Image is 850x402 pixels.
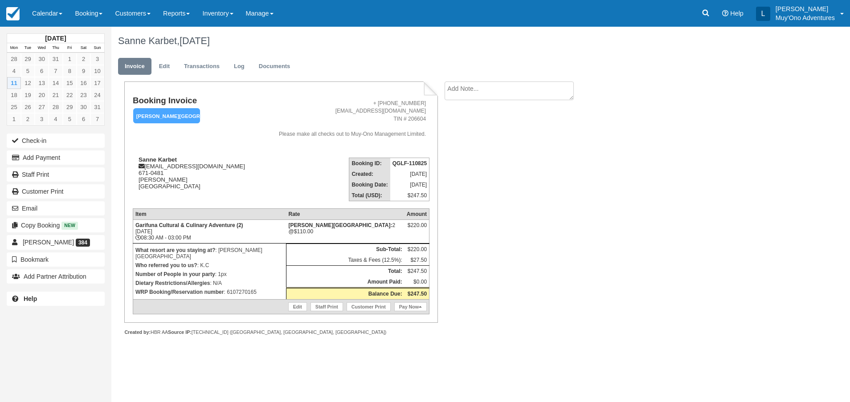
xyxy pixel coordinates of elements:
a: 7 [49,65,62,77]
button: Add Partner Attribution [7,269,105,284]
div: $220.00 [407,222,427,236]
a: 7 [90,113,104,125]
a: 20 [35,89,49,101]
strong: Garifuna Cultural & Culinary Adventure (2) [135,222,243,228]
td: $27.50 [405,255,429,266]
a: 14 [49,77,62,89]
strong: Dietary Restrictions/Allergies [135,280,210,286]
a: 30 [35,53,49,65]
span: [DATE] [180,35,210,46]
b: Help [24,295,37,302]
th: Fri [63,43,77,53]
a: 31 [90,101,104,113]
a: Customer Print [347,302,391,311]
span: 384 [76,239,90,247]
a: 8 [63,65,77,77]
span: Help [730,10,744,17]
td: $0.00 [405,276,429,288]
a: Transactions [177,58,226,75]
a: Help [7,292,105,306]
a: 29 [63,101,77,113]
a: Pay Now [394,302,427,311]
a: 21 [49,89,62,101]
th: Wed [35,43,49,53]
a: Log [227,58,251,75]
div: L [756,7,770,21]
a: 5 [63,113,77,125]
a: 2 [21,113,35,125]
strong: $247.50 [408,291,427,297]
strong: Created by: [124,329,151,335]
th: Sat [77,43,90,53]
a: 4 [49,113,62,125]
a: 3 [35,113,49,125]
em: [PERSON_NAME][GEOGRAPHIC_DATA] [133,108,200,124]
th: Total: [286,265,405,276]
strong: Number of People in your party [135,271,215,277]
a: Edit [152,58,176,75]
a: 27 [35,101,49,113]
a: Invoice [118,58,151,75]
span: New [61,222,78,229]
p: Muy'Ono Adventures [776,13,835,22]
p: : K.C [135,261,284,270]
a: 1 [63,53,77,65]
a: 2 [77,53,90,65]
h1: Sanne Karbet, [118,36,742,46]
strong: Hopkins Bay Resort [289,222,392,228]
th: Thu [49,43,62,53]
strong: Who referred you to us? [135,262,197,268]
td: [DATE] [390,179,429,190]
img: checkfront-main-nav-mini-logo.png [6,7,20,20]
a: 26 [21,101,35,113]
th: Tue [21,43,35,53]
a: 25 [7,101,21,113]
a: 6 [77,113,90,125]
strong: [DATE] [45,35,66,42]
a: 10 [90,65,104,77]
a: 30 [77,101,90,113]
a: 3 [90,53,104,65]
a: 29 [21,53,35,65]
strong: WRP Booking/Reservation number [135,289,224,295]
td: Taxes & Fees (12.5%): [286,255,405,266]
td: [DATE] 08:30 AM - 03:00 PM [133,219,286,243]
td: $247.50 [405,265,429,276]
a: 28 [49,101,62,113]
button: Copy Booking New [7,218,105,232]
a: 28 [7,53,21,65]
i: Help [722,10,728,16]
th: Mon [7,43,21,53]
span: $110.00 [294,228,313,235]
th: Created: [349,169,390,179]
a: 18 [7,89,21,101]
a: 12 [21,77,35,89]
div: HBR AA [TECHNICAL_ID] ([GEOGRAPHIC_DATA], [GEOGRAPHIC_DATA], [GEOGRAPHIC_DATA]) [124,329,437,336]
strong: Source IP: [168,329,192,335]
td: [DATE] [390,169,429,179]
a: 17 [90,77,104,89]
button: Bookmark [7,252,105,267]
p: : [PERSON_NAME][GEOGRAPHIC_DATA] [135,246,284,261]
a: 11 [7,77,21,89]
a: 16 [77,77,90,89]
span: [PERSON_NAME] [23,239,74,246]
a: 31 [49,53,62,65]
th: Item [133,208,286,219]
td: $247.50 [390,190,429,201]
a: 23 [77,89,90,101]
a: [PERSON_NAME][GEOGRAPHIC_DATA] [133,108,197,124]
th: Sub-Total: [286,244,405,255]
button: Check-in [7,134,105,148]
strong: What resort are you staying at? [135,247,215,253]
a: 9 [77,65,90,77]
a: 24 [90,89,104,101]
a: Staff Print [311,302,343,311]
th: Amount [405,208,429,219]
a: 19 [21,89,35,101]
button: Add Payment [7,150,105,165]
a: [PERSON_NAME] 384 [7,235,105,249]
strong: QGLF-110825 [392,160,427,166]
address: + [PHONE_NUMBER] [EMAIL_ADDRESS][DOMAIN_NAME] TIN # 206604 Please make all checks out to Muy-Ono ... [262,100,426,138]
a: Documents [252,58,297,75]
